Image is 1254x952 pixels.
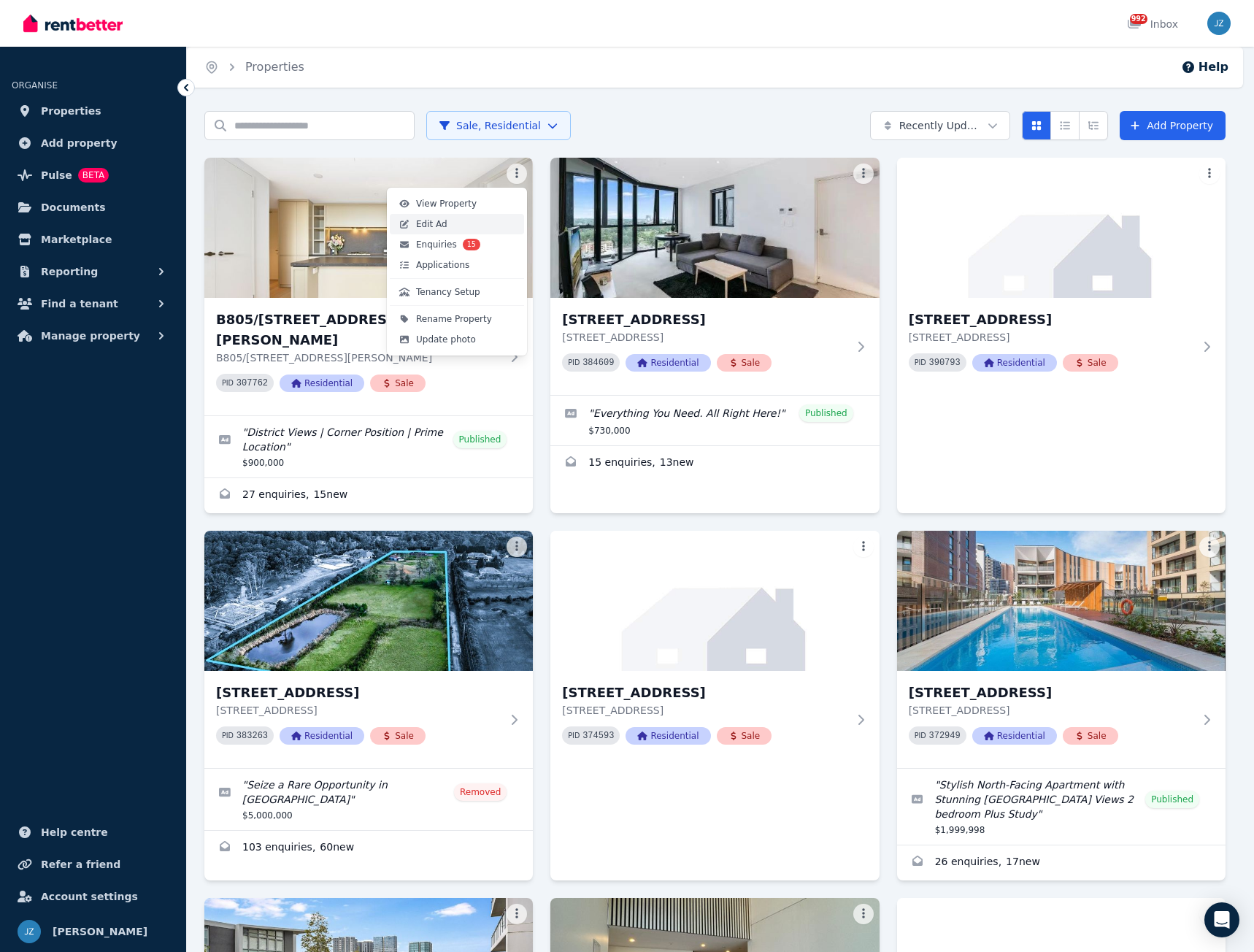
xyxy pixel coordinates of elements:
[416,334,476,345] span: Update photo
[416,198,477,210] span: View Property
[416,259,469,271] span: Applications
[416,313,492,325] span: Rename Property
[463,239,480,250] span: 15
[416,218,447,230] span: Edit Ad
[416,239,457,250] span: Enquiries
[416,286,480,298] span: Tenancy Setup
[387,188,527,356] div: More options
